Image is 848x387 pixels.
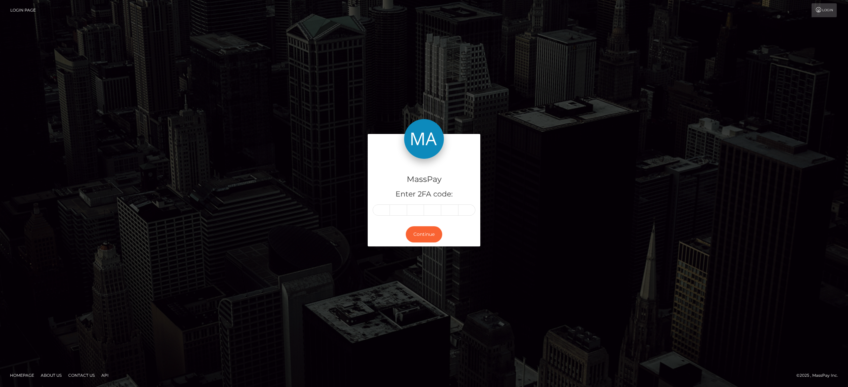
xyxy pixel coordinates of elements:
a: API [99,370,111,380]
h5: Enter 2FA code: [373,189,475,199]
button: Continue [406,226,442,242]
a: Contact Us [66,370,97,380]
img: MassPay [404,119,444,159]
h4: MassPay [373,174,475,185]
a: About Us [38,370,64,380]
a: Login [812,3,837,17]
a: Homepage [7,370,37,380]
a: Login Page [10,3,36,17]
div: © 2025 , MassPay Inc. [796,372,843,379]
